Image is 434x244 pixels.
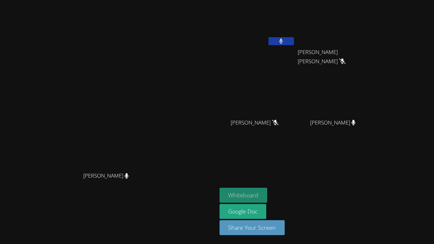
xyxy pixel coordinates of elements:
[298,48,368,66] span: [PERSON_NAME] [PERSON_NAME]
[83,171,129,180] span: [PERSON_NAME]
[220,188,268,203] button: Whiteboard
[220,204,267,219] a: Google Doc
[220,220,285,235] button: Share Your Screen
[231,118,279,127] span: [PERSON_NAME]
[310,118,356,127] span: [PERSON_NAME]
